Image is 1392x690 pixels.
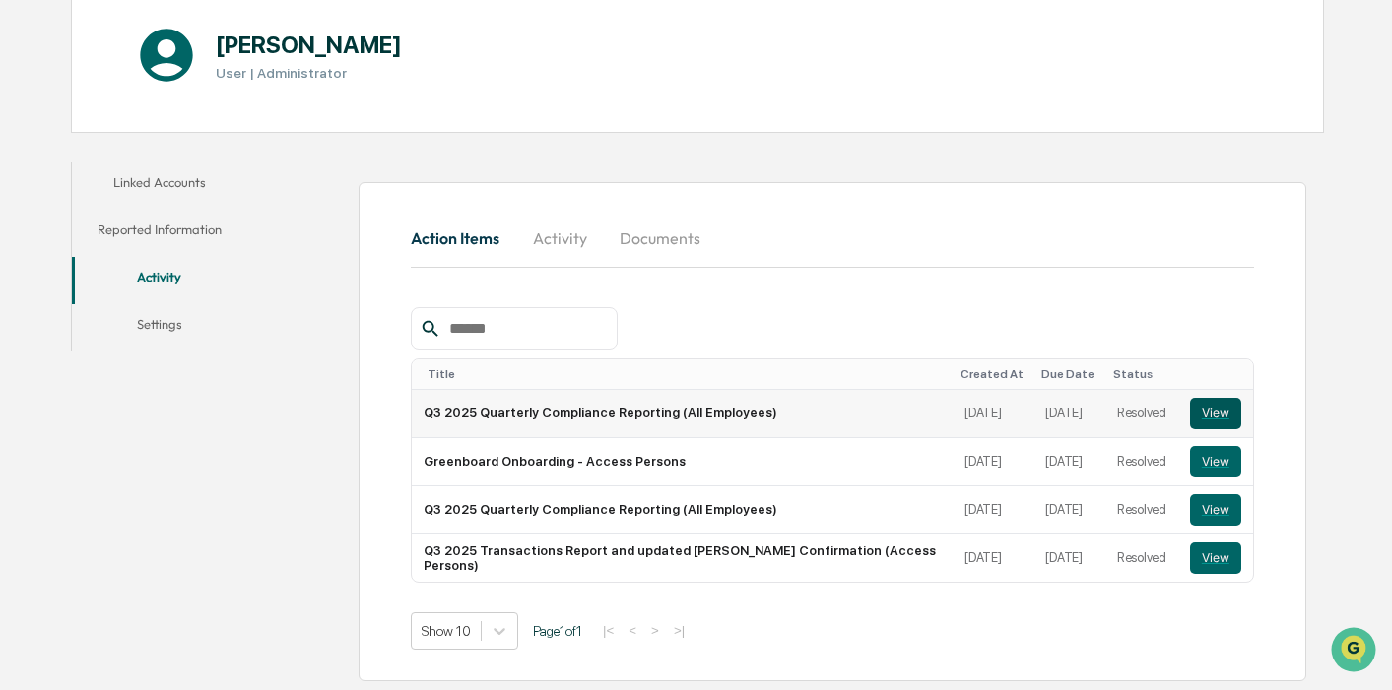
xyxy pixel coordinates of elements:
td: Greenboard Onboarding - Access Persons [412,438,953,486]
button: View [1190,446,1241,477]
div: Toggle SortBy [428,367,945,381]
button: Documents [604,215,716,262]
h1: [PERSON_NAME] [216,31,402,59]
div: We're available if you need us! [67,170,249,186]
div: secondary tabs example [411,215,1254,262]
td: [DATE] [1033,486,1105,534]
td: [DATE] [953,486,1033,534]
td: Q3 2025 Transactions Report and updated [PERSON_NAME] Confirmation (Access Persons) [412,534,953,582]
div: Toggle SortBy [1194,367,1245,381]
div: 🖐️ [20,250,35,266]
td: Q3 2025 Quarterly Compliance Reporting (All Employees) [412,390,953,438]
td: Resolved [1105,438,1178,486]
button: |< [597,622,620,639]
h3: User | Administrator [216,65,402,81]
button: Start new chat [335,157,359,180]
button: View [1190,494,1241,526]
td: [DATE] [1033,534,1105,582]
span: Attestations [163,248,244,268]
td: Resolved [1105,390,1178,438]
button: Action Items [411,215,515,262]
a: Powered byPylon [139,333,238,348]
span: Pylon [196,334,238,348]
span: Data Lookup [39,285,124,305]
p: How can we help? [20,41,359,73]
button: Reported Information [72,210,246,257]
td: [DATE] [953,534,1033,582]
div: Toggle SortBy [961,367,1026,381]
div: secondary tabs example [72,162,246,351]
td: [DATE] [953,390,1033,438]
td: Resolved [1105,534,1178,582]
div: 🔎 [20,287,35,303]
button: Activity [72,257,246,304]
iframe: Open customer support [1329,625,1382,678]
button: Activity [515,215,604,262]
button: Settings [72,304,246,351]
span: Page 1 of 1 [533,623,582,639]
a: 🔎Data Lookup [12,278,132,313]
a: 🗄️Attestations [135,240,252,276]
button: > [645,622,665,639]
img: 1746055101610-c473b297-6a78-478c-a979-82029cc54cd1 [20,151,55,186]
div: Toggle SortBy [1041,367,1097,381]
button: >| [668,622,691,639]
button: < [623,622,642,639]
td: [DATE] [1033,390,1105,438]
td: Resolved [1105,486,1178,534]
div: 🗄️ [143,250,159,266]
button: View [1190,542,1241,574]
td: Q3 2025 Quarterly Compliance Reporting (All Employees) [412,486,953,534]
div: Toggle SortBy [1113,367,1170,381]
a: 🖐️Preclearance [12,240,135,276]
div: Start new chat [67,151,323,170]
button: View [1190,398,1241,429]
td: [DATE] [1033,438,1105,486]
span: Preclearance [39,248,127,268]
td: [DATE] [953,438,1033,486]
button: Linked Accounts [72,162,246,210]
